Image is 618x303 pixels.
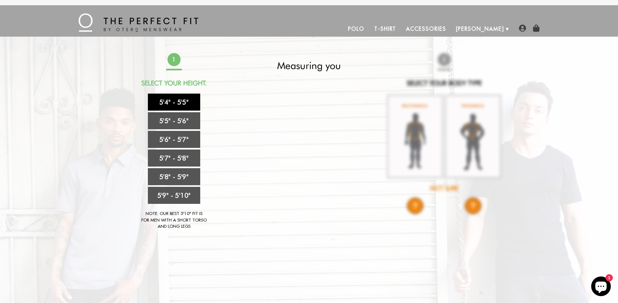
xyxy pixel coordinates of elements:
a: 5'4" - 5'5" [148,94,200,111]
img: The Perfect Fit - by Otero Menswear - Logo [79,13,198,32]
a: T-Shirt [369,21,401,37]
a: Polo [343,21,369,37]
a: 5'5" - 5'6" [148,112,200,129]
a: 5'9" - 5'10" [148,187,200,204]
a: [PERSON_NAME] [451,21,509,37]
h2: Measuring you [251,60,367,71]
a: 5'8" - 5'9" [148,168,200,185]
a: 5'7" - 5'8" [148,150,200,167]
span: 1 [167,53,181,66]
inbox-online-store-chat: Shopify online store chat [589,276,613,298]
a: 5'6" - 5'7" [148,131,200,148]
h2: Select Your Height. [116,79,232,87]
a: Accessories [401,21,451,37]
img: shopping-bag-icon.png [533,25,540,32]
img: user-account-icon.png [519,25,526,32]
div: Note: Our best 5'10" fit is for men with a short torso and long legs [141,210,207,230]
